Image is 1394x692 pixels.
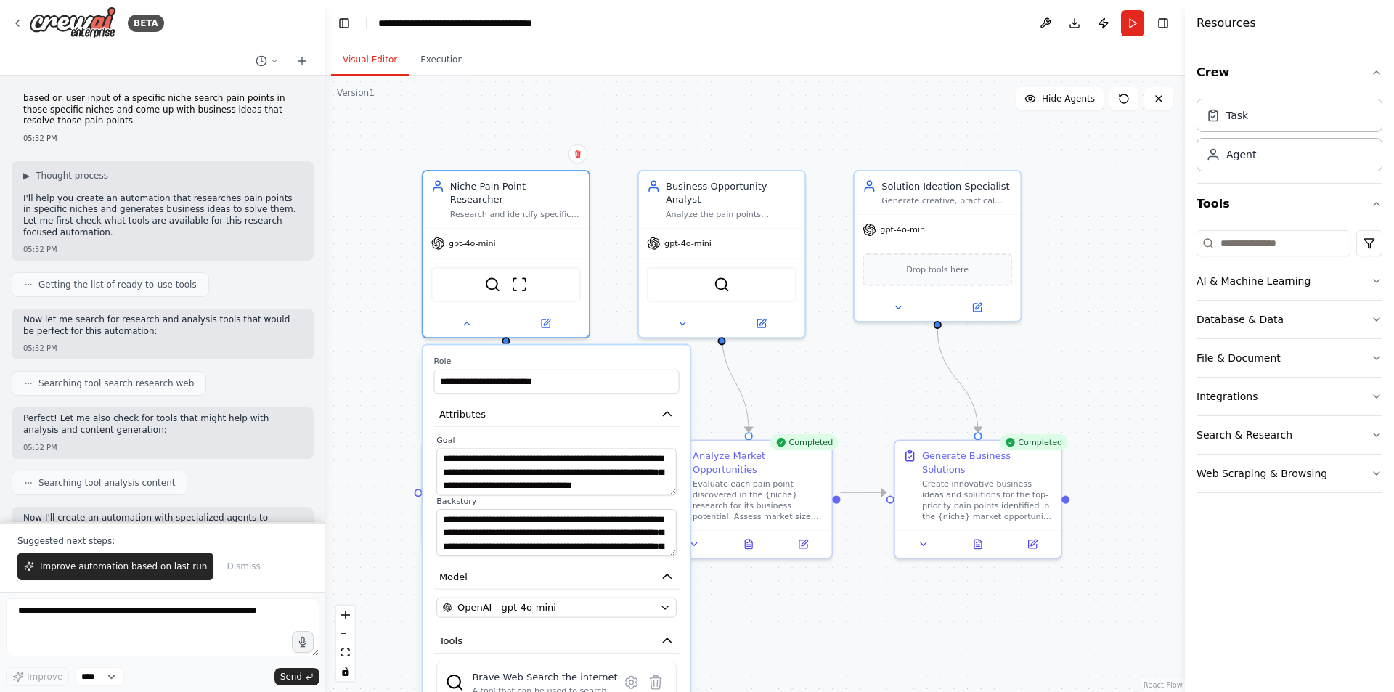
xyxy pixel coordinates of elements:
[881,195,1012,206] div: Generate creative, practical business ideas and solutions that directly address the validated pai...
[337,87,375,99] div: Version 1
[38,477,175,489] span: Searching tool analysis content
[409,45,475,76] button: Execution
[1197,52,1382,93] button: Crew
[1197,339,1382,377] button: File & Document
[853,170,1022,322] div: Solution Ideation SpecialistGenerate creative, practical business ideas and solutions that direct...
[23,193,302,238] p: I'll help you create an automation that researches pain points in specific niches and generates b...
[436,496,677,507] label: Backstory
[439,570,468,584] span: Model
[336,643,355,662] button: fit view
[280,671,302,683] span: Send
[1197,416,1382,454] button: Search & Research
[720,536,778,552] button: View output
[511,277,527,293] img: ScrapeWebsiteTool
[1197,312,1284,327] div: Database & Data
[1197,351,1281,365] div: File & Document
[433,628,679,653] button: Tools
[436,435,677,446] label: Goal
[422,170,590,338] div: Niche Pain Point ResearcherResearch and identify specific pain points, challenges, and frustratio...
[450,209,581,220] div: Research and identify specific pain points, challenges, and frustrations within the {niche} indus...
[1197,184,1382,224] button: Tools
[1016,87,1104,110] button: Hide Agents
[128,15,164,32] div: BETA
[457,601,556,614] span: OpenAI - gpt-4o-mini
[1226,147,1256,162] div: Agent
[17,553,213,580] button: Improve automation based on last run
[922,449,1053,476] div: Generate Business Solutions
[881,179,1012,193] div: Solution Ideation Specialist
[1153,13,1173,33] button: Hide right sidebar
[450,179,581,206] div: Niche Pain Point Researcher
[219,553,267,580] button: Dismiss
[715,332,756,432] g: Edge from ef4882c6-f0ac-4a5b-83e7-7fb5e9adef23 to 988d3b48-c116-471b-8f6c-e37f67cdd208
[1042,93,1095,105] span: Hide Agents
[23,170,108,182] button: ▶Thought process
[439,407,486,421] span: Attributes
[880,224,927,235] span: gpt-4o-mini
[23,413,302,436] p: Perfect! Let me also check for tools that might help with analysis and content generation:
[23,93,302,127] p: based on user input of a specific niche search pain points in those specific niches and come up w...
[334,13,354,33] button: Hide left sidebar
[336,662,355,681] button: toggle interactivity
[23,133,302,144] div: 05:52 PM
[38,279,197,290] span: Getting the list of ready-to-use tools
[433,402,679,426] button: Attributes
[292,631,314,653] button: Click to speak your automation idea
[723,316,799,332] button: Open in side panel
[290,52,314,70] button: Start a new chat
[23,314,302,337] p: Now let me search for research and analysis tools that would be perfect for this automation:
[40,561,207,572] span: Improve automation based on last run
[1197,15,1256,32] h4: Resources
[1197,262,1382,300] button: AI & Machine Learning
[38,378,194,389] span: Searching tool search research web
[1197,389,1258,404] div: Integrations
[841,486,886,500] g: Edge from 988d3b48-c116-471b-8f6c-e37f67cdd208 to b475b3bb-6a6d-4575-8867-886c3257a873
[1197,93,1382,183] div: Crew
[331,45,409,76] button: Visual Editor
[666,209,796,220] div: Analyze the pain points discovered in the {niche} and evaluate their market potential, scalabilit...
[1197,466,1327,481] div: Web Scraping & Browsing
[1197,378,1382,415] button: Integrations
[693,479,823,521] div: Evaluate each pain point discovered in the {niche} research for its business potential. Assess ma...
[472,670,617,684] div: Brave Web Search the internet
[23,343,302,354] div: 05:52 PM
[23,442,302,453] div: 05:52 PM
[664,238,712,249] span: gpt-4o-mini
[780,536,826,552] button: Open in side panel
[693,449,823,476] div: Analyze Market Opportunities
[17,535,308,547] p: Suggested next steps:
[1226,108,1248,123] div: Task
[439,634,462,648] span: Tools
[568,144,587,163] button: Delete node
[1197,224,1382,505] div: Tools
[1144,681,1183,689] a: React Flow attribution
[36,170,108,182] span: Thought process
[23,513,302,547] p: Now I'll create an automation with specialized agents to research pain points and generate busine...
[664,439,833,558] div: CompletedAnalyze Market OpportunitiesEvaluate each pain point discovered in the {niche} research ...
[931,329,985,432] g: Edge from 0dbecbb5-1be3-4874-b2c7-7f8dea68ea38 to b475b3bb-6a6d-4575-8867-886c3257a873
[227,561,260,572] span: Dismiss
[894,439,1062,558] div: CompletedGenerate Business SolutionsCreate innovative business ideas and solutions for the top-pr...
[445,673,464,692] img: BraveSearchTool
[939,299,1015,315] button: Open in side panel
[336,624,355,643] button: zoom out
[23,170,30,182] span: ▶
[23,244,302,255] div: 05:52 PM
[508,316,584,332] button: Open in side panel
[436,598,677,618] button: OpenAI - gpt-4o-mini
[250,52,285,70] button: Switch to previous chat
[484,277,500,293] img: BraveSearchTool
[433,356,679,367] label: Role
[336,606,355,624] button: zoom in
[950,536,1007,552] button: View output
[1197,274,1311,288] div: AI & Machine Learning
[1009,536,1056,552] button: Open in side panel
[770,434,839,450] div: Completed
[666,179,796,206] div: Business Opportunity Analyst
[274,668,319,685] button: Send
[378,16,532,30] nav: breadcrumb
[999,434,1067,450] div: Completed
[433,564,679,589] button: Model
[1197,301,1382,338] button: Database & Data
[714,277,730,293] img: BraveSearchTool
